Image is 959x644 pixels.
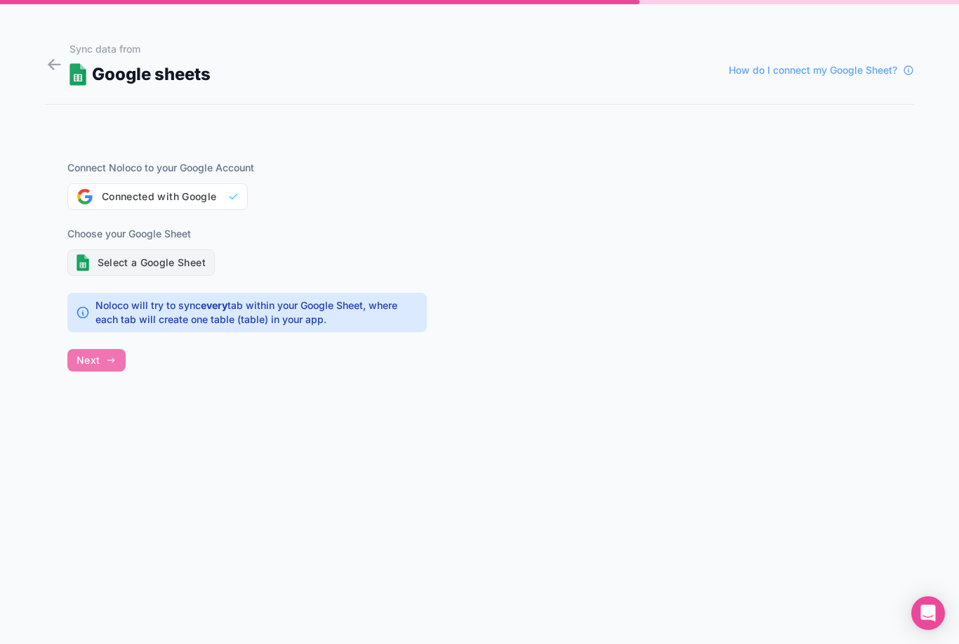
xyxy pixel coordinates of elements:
span: How do I connect my Google Sheet? [729,63,897,77]
img: Google Sheets Logo [77,254,89,271]
label: Choose your Google Sheet [67,227,427,241]
strong: every [201,299,227,311]
label: Connect Noloco to your Google Account [67,161,427,175]
div: Google sheets [70,62,210,87]
h2: Noloco will try to sync tab within your Google Sheet, where each tab will create one table (table... [95,298,418,327]
a: How do I connect my Google Sheet? [729,63,914,77]
div: Open Intercom Messenger [911,596,945,630]
img: GOOGLE_SHEETS [70,63,86,86]
img: Sign in With Google Logo [77,188,93,205]
button: Select a Google Sheet [67,249,215,276]
button: Connected with Google [67,183,248,210]
h1: Sync data from [70,42,210,56]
